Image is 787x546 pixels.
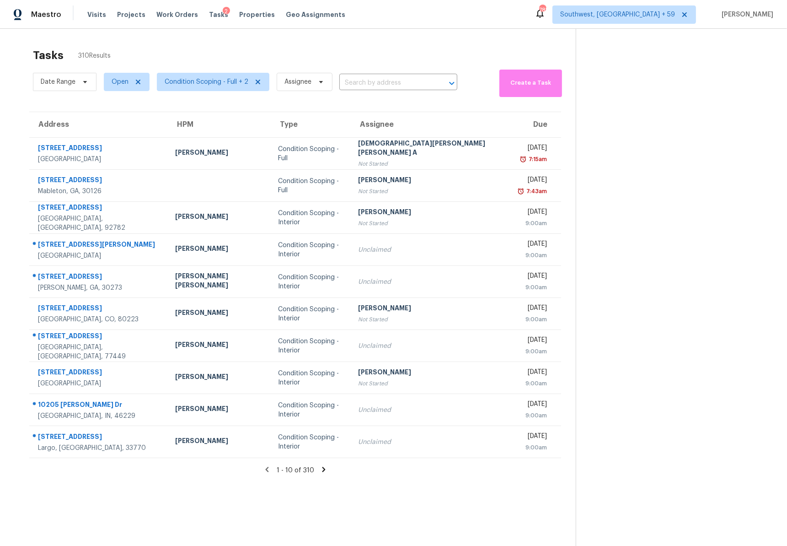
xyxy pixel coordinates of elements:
[520,251,547,260] div: 9:00am
[278,177,343,195] div: Condition Scoping - Full
[38,411,161,421] div: [GEOGRAPHIC_DATA], IN, 46229
[520,411,547,420] div: 9:00am
[278,145,343,163] div: Condition Scoping - Full
[38,155,161,164] div: [GEOGRAPHIC_DATA]
[520,432,547,443] div: [DATE]
[520,347,547,356] div: 9:00am
[223,7,230,16] div: 2
[38,315,161,324] div: [GEOGRAPHIC_DATA], CO, 80223
[278,337,343,355] div: Condition Scoping - Interior
[358,368,505,379] div: [PERSON_NAME]
[513,112,561,138] th: Due
[38,443,161,453] div: Largo, [GEOGRAPHIC_DATA], 33770
[358,438,505,447] div: Unclaimed
[176,404,264,416] div: [PERSON_NAME]
[358,379,505,388] div: Not Started
[112,77,128,86] span: Open
[358,341,505,351] div: Unclaimed
[520,271,547,283] div: [DATE]
[520,239,547,251] div: [DATE]
[87,10,106,19] span: Visits
[176,372,264,384] div: [PERSON_NAME]
[176,244,264,255] div: [PERSON_NAME]
[278,369,343,387] div: Condition Scoping - Interior
[176,436,264,448] div: [PERSON_NAME]
[176,212,264,223] div: [PERSON_NAME]
[520,175,547,187] div: [DATE]
[38,400,161,411] div: 10205 [PERSON_NAME] Dr
[520,207,547,219] div: [DATE]
[286,10,345,19] span: Geo Assignments
[38,379,161,388] div: [GEOGRAPHIC_DATA]
[38,143,161,155] div: [STREET_ADDRESS]
[38,283,161,292] div: [PERSON_NAME], GA, 30273
[520,303,547,315] div: [DATE]
[358,405,505,415] div: Unclaimed
[358,207,505,219] div: [PERSON_NAME]
[520,335,547,347] div: [DATE]
[520,143,547,155] div: [DATE]
[520,379,547,388] div: 9:00am
[38,368,161,379] div: [STREET_ADDRESS]
[517,187,525,196] img: Overdue Alarm Icon
[358,303,505,315] div: [PERSON_NAME]
[520,368,547,379] div: [DATE]
[358,139,505,159] div: [DEMOGRAPHIC_DATA][PERSON_NAME] [PERSON_NAME] A
[38,214,161,232] div: [GEOGRAPHIC_DATA], [GEOGRAPHIC_DATA], 92782
[278,209,343,227] div: Condition Scoping - Interior
[38,432,161,443] div: [STREET_ADDRESS]
[176,340,264,351] div: [PERSON_NAME]
[525,187,547,196] div: 7:43am
[38,251,161,260] div: [GEOGRAPHIC_DATA]
[176,148,264,159] div: [PERSON_NAME]
[520,315,547,324] div: 9:00am
[278,241,343,259] div: Condition Scoping - Interior
[176,271,264,292] div: [PERSON_NAME] [PERSON_NAME]
[168,112,271,138] th: HPM
[117,10,145,19] span: Projects
[520,443,547,452] div: 9:00am
[520,219,547,228] div: 9:00am
[38,240,161,251] div: [STREET_ADDRESS][PERSON_NAME]
[278,305,343,323] div: Condition Scoping - Interior
[358,315,505,324] div: Not Started
[278,401,343,419] div: Condition Scoping - Interior
[358,159,505,168] div: Not Started
[519,155,527,164] img: Overdue Alarm Icon
[156,10,198,19] span: Work Orders
[358,175,505,187] div: [PERSON_NAME]
[33,51,64,60] h2: Tasks
[165,77,248,86] span: Condition Scoping - Full + 2
[278,433,343,451] div: Condition Scoping - Interior
[527,155,547,164] div: 7:15am
[445,77,458,90] button: Open
[271,112,350,138] th: Type
[41,77,75,86] span: Date Range
[38,175,161,187] div: [STREET_ADDRESS]
[31,10,61,19] span: Maestro
[209,11,228,18] span: Tasks
[499,70,562,97] button: Create a Task
[358,187,505,196] div: Not Started
[38,343,161,361] div: [GEOGRAPHIC_DATA], [GEOGRAPHIC_DATA], 77449
[278,273,343,291] div: Condition Scoping - Interior
[277,467,314,474] span: 1 - 10 of 310
[358,219,505,228] div: Not Started
[560,10,675,19] span: Southwest, [GEOGRAPHIC_DATA] + 59
[38,203,161,214] div: [STREET_ADDRESS]
[78,51,111,60] span: 310 Results
[520,283,547,292] div: 9:00am
[539,5,546,15] div: 785
[718,10,773,19] span: [PERSON_NAME]
[38,187,161,196] div: Mableton, GA, 30126
[176,308,264,319] div: [PERSON_NAME]
[351,112,513,138] th: Assignee
[38,303,161,315] div: [STREET_ADDRESS]
[284,77,311,86] span: Assignee
[358,245,505,254] div: Unclaimed
[339,76,432,90] input: Search by address
[38,272,161,283] div: [STREET_ADDRESS]
[520,400,547,411] div: [DATE]
[38,331,161,343] div: [STREET_ADDRESS]
[504,78,558,88] span: Create a Task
